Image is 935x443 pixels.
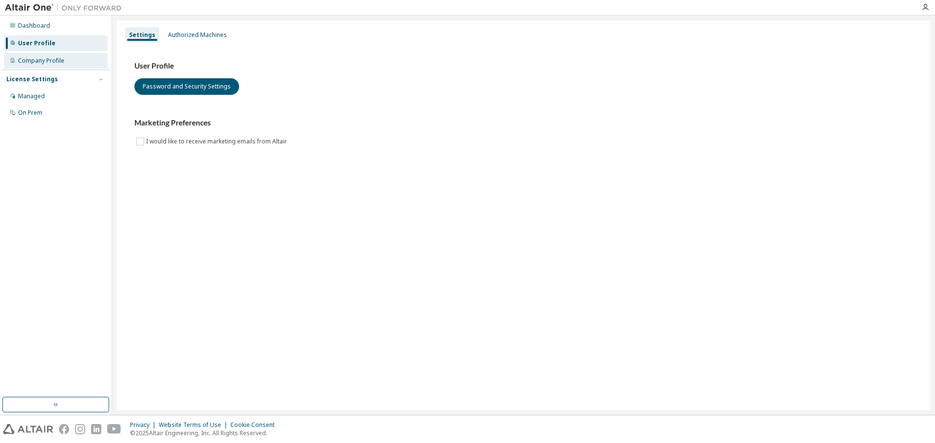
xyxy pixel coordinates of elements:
div: Settings [129,31,155,39]
div: User Profile [18,39,56,47]
img: linkedin.svg [91,424,101,434]
div: Authorized Machines [168,31,227,39]
div: Dashboard [18,22,50,30]
div: Website Terms of Use [159,421,230,429]
div: On Prem [18,109,42,117]
p: © 2025 Altair Engineering, Inc. All Rights Reserved. [130,429,280,437]
div: License Settings [6,75,58,83]
div: Privacy [130,421,159,429]
div: Managed [18,92,45,100]
label: I would like to receive marketing emails from Altair [146,136,289,147]
h3: Marketing Preferences [134,118,913,128]
img: instagram.svg [75,424,85,434]
img: youtube.svg [107,424,121,434]
img: facebook.svg [59,424,69,434]
h3: User Profile [134,61,913,71]
button: Password and Security Settings [134,78,239,95]
div: Company Profile [18,57,64,65]
img: altair_logo.svg [3,424,53,434]
img: Altair One [5,3,127,13]
div: Cookie Consent [230,421,280,429]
